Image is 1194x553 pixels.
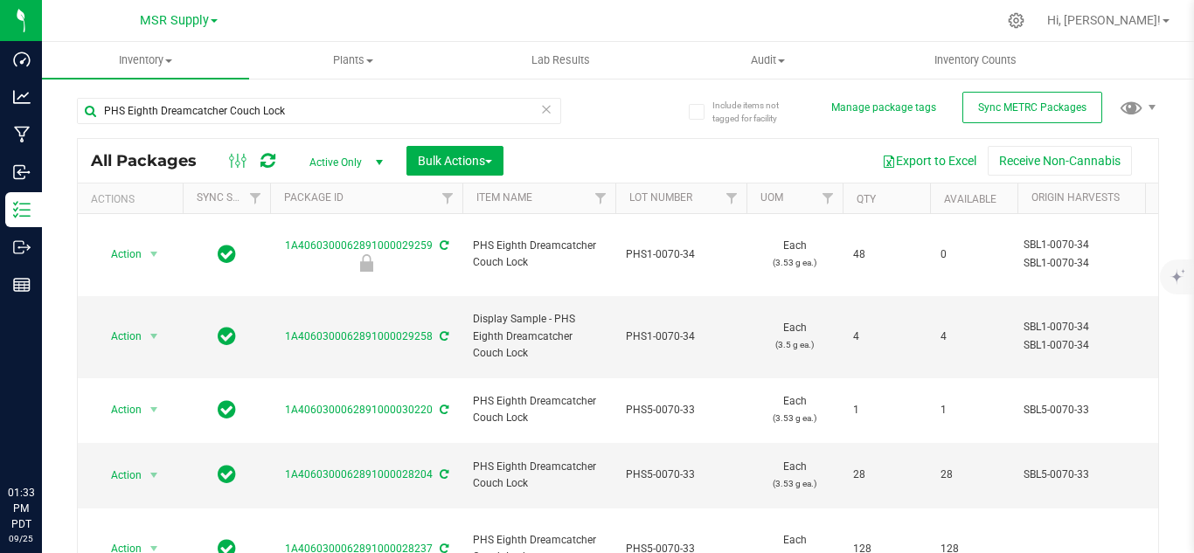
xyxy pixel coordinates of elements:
[508,52,614,68] span: Lab Results
[13,51,31,68] inline-svg: Dashboard
[77,98,561,124] input: Search Package ID, Item Name, SKU, Lot or Part Number...
[757,410,832,426] p: (3.53 g ea.)
[665,52,871,68] span: Audit
[1024,337,1187,354] div: Value 2: SBL1-0070-34
[218,242,236,266] span: In Sync
[1024,402,1187,418] div: Value 1: SBL5-0070-33
[978,101,1086,114] span: Sync METRC Packages
[285,404,433,416] a: 1A4060300062891000030220
[249,42,456,79] a: Plants
[757,459,832,492] span: Each
[871,146,988,176] button: Export to Excel
[853,328,920,345] span: 4
[962,92,1102,123] button: Sync METRC Packages
[1031,191,1120,204] a: Origin Harvests
[143,397,165,422] span: select
[437,330,448,342] span: Sync from Compliance System
[1024,319,1187,335] div: Value 1: SBL1-0070-34
[241,183,270,213] a: Filter
[473,393,605,426] span: PHS Eighth Dreamcatcher Couch Lock
[406,146,503,176] button: Bulk Actions
[473,459,605,492] span: PHS Eighth Dreamcatcher Couch Lock
[1024,237,1187,253] div: Value 1: SBL1-0070-34
[911,52,1040,68] span: Inventory Counts
[434,183,462,213] a: Filter
[1024,467,1187,483] div: Value 1: SBL5-0070-33
[13,201,31,218] inline-svg: Inventory
[285,239,433,252] a: 1A4060300062891000029259
[757,336,832,353] p: (3.5 g ea.)
[1005,12,1027,29] div: Manage settings
[853,246,920,263] span: 48
[831,100,936,115] button: Manage package tags
[757,254,832,271] p: (3.53 g ea.)
[757,393,832,426] span: Each
[218,324,236,349] span: In Sync
[857,193,876,205] a: Qty
[95,242,142,266] span: Action
[437,239,448,252] span: Sync from Compliance System
[437,404,448,416] span: Sync from Compliance System
[473,311,605,362] span: Display Sample - PHS Eighth Dreamcatcher Couch Lock
[1024,255,1187,272] div: Value 2: SBL1-0070-34
[540,98,552,121] span: Clear
[757,238,832,271] span: Each
[13,238,31,256] inline-svg: Outbound
[456,42,663,79] a: Lab Results
[664,42,871,79] a: Audit
[941,328,1007,345] span: 4
[757,475,832,492] p: (3.53 g ea.)
[140,13,209,28] span: MSR Supply
[941,402,1007,418] span: 1
[437,468,448,480] span: Sync from Compliance System
[267,254,465,272] div: AGS Retail Hold
[944,193,996,205] a: Available
[13,163,31,181] inline-svg: Inbound
[718,183,746,213] a: Filter
[8,485,34,532] p: 01:33 PM PDT
[218,397,236,422] span: In Sync
[95,324,142,349] span: Action
[284,191,344,204] a: Package ID
[42,42,249,79] a: Inventory
[143,242,165,266] span: select
[285,330,433,342] a: 1A4060300062891000029258
[13,126,31,143] inline-svg: Manufacturing
[95,397,142,422] span: Action
[941,467,1007,483] span: 28
[418,154,492,168] span: Bulk Actions
[814,183,843,213] a: Filter
[143,324,165,349] span: select
[285,468,433,480] a: 1A4060300062891000028204
[42,52,249,68] span: Inventory
[712,99,800,125] span: Include items not tagged for facility
[476,191,532,204] a: Item Name
[626,246,736,263] span: PHS1-0070-34
[941,246,1007,263] span: 0
[626,402,736,418] span: PHS5-0070-33
[853,402,920,418] span: 1
[218,462,236,487] span: In Sync
[988,146,1132,176] button: Receive Non-Cannabis
[626,467,736,483] span: PHS5-0070-33
[91,151,214,170] span: All Packages
[13,276,31,294] inline-svg: Reports
[8,532,34,545] p: 09/25
[91,193,176,205] div: Actions
[853,467,920,483] span: 28
[626,328,736,345] span: PHS1-0070-34
[473,238,605,271] span: PHS Eighth Dreamcatcher Couch Lock
[629,191,692,204] a: Lot Number
[250,52,455,68] span: Plants
[95,463,142,487] span: Action
[143,463,165,487] span: select
[760,191,783,204] a: UOM
[13,88,31,106] inline-svg: Analytics
[1047,13,1161,27] span: Hi, [PERSON_NAME]!
[17,413,70,466] iframe: Resource center
[197,191,264,204] a: Sync Status
[757,320,832,353] span: Each
[871,42,1079,79] a: Inventory Counts
[587,183,615,213] a: Filter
